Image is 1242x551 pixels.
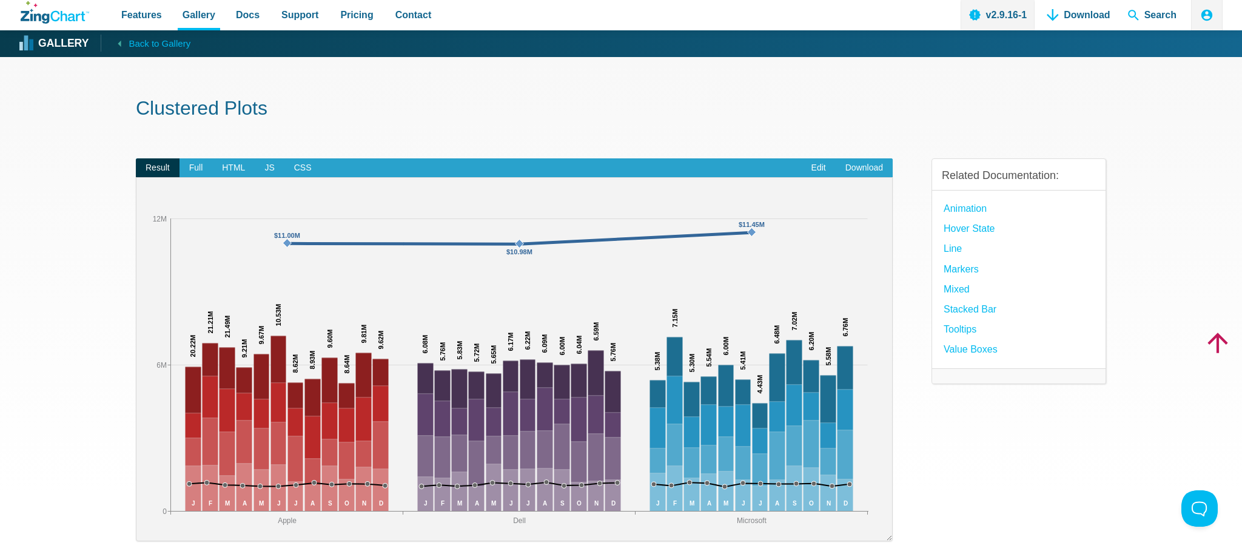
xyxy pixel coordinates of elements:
[212,158,255,178] span: HTML
[136,96,1106,123] h1: Clustered Plots
[121,7,162,23] span: Features
[1181,490,1218,527] iframe: Toggle Customer Support
[944,301,996,317] a: Stacked Bar
[129,36,190,52] span: Back to Gallery
[180,158,213,178] span: Full
[944,220,995,237] a: hover state
[255,158,284,178] span: JS
[38,38,89,49] strong: Gallery
[183,7,215,23] span: Gallery
[281,7,318,23] span: Support
[21,1,89,24] a: ZingChart Logo. Click to return to the homepage
[836,158,893,178] a: Download
[802,158,836,178] a: Edit
[944,341,998,357] a: Value Boxes
[236,7,260,23] span: Docs
[101,35,190,52] a: Back to Gallery
[944,261,979,277] a: Markers
[136,177,893,541] div: ​
[395,7,432,23] span: Contact
[944,240,962,257] a: Line
[944,321,976,337] a: Tooltips
[944,200,987,217] a: Animation
[21,35,89,53] a: Gallery
[136,158,180,178] span: Result
[284,158,321,178] span: CSS
[944,281,970,297] a: Mixed
[942,169,1096,183] h3: Related Documentation:
[340,7,373,23] span: Pricing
